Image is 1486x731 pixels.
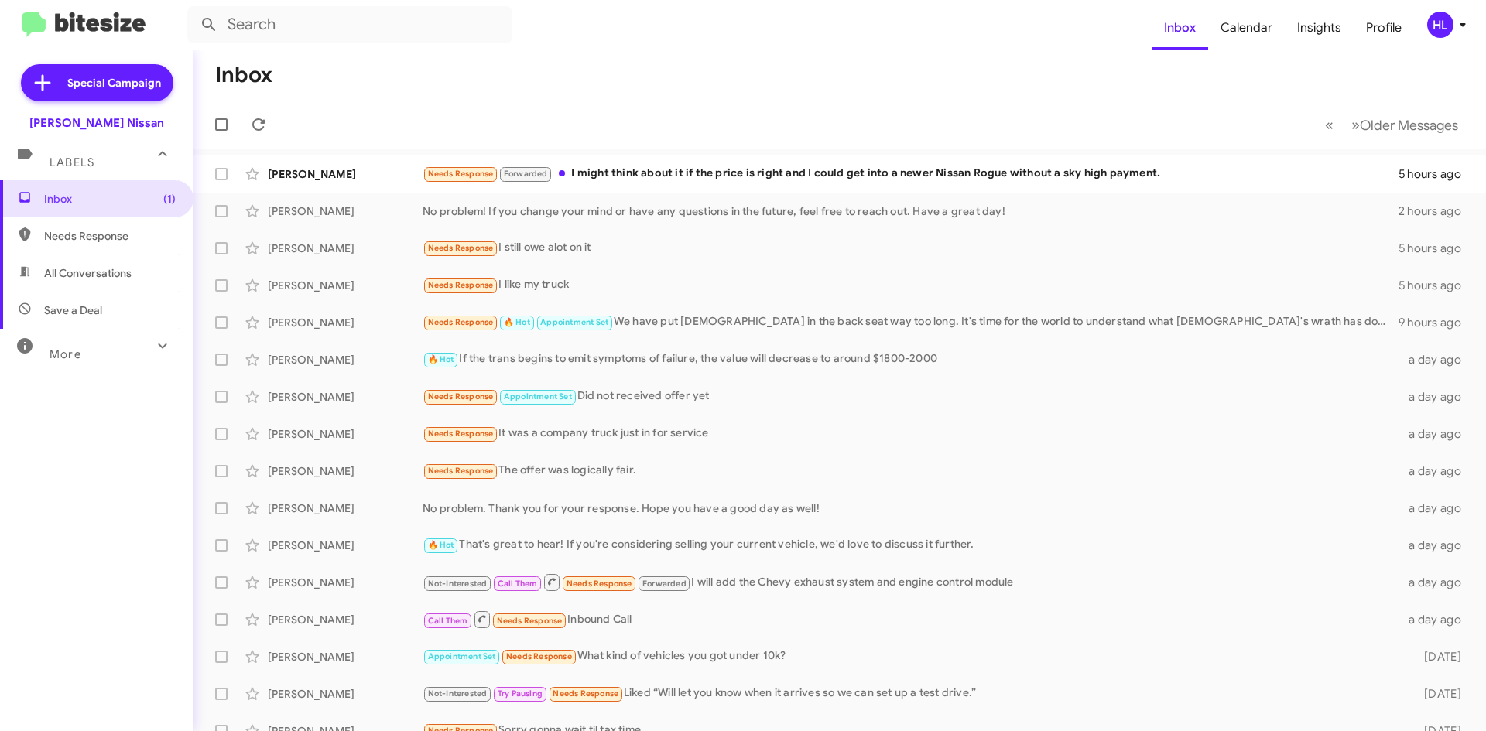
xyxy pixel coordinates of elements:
[1399,463,1474,479] div: a day ago
[423,572,1399,592] div: I will add the Chevy exhaust system and engine control module
[1342,109,1467,141] button: Next
[428,466,494,476] span: Needs Response
[1399,538,1474,553] div: a day ago
[268,612,423,627] div: [PERSON_NAME]
[423,610,1399,629] div: Inbound Call
[1414,12,1469,38] button: HL
[423,276,1399,294] div: I like my truck
[50,347,81,361] span: More
[29,115,164,131] div: [PERSON_NAME] Nissan
[1399,575,1474,590] div: a day ago
[1317,109,1467,141] nav: Page navigation example
[50,155,94,169] span: Labels
[1316,109,1343,141] button: Previous
[268,278,423,293] div: [PERSON_NAME]
[163,191,176,207] span: (1)
[44,228,176,244] span: Needs Response
[1152,5,1208,50] a: Inbox
[498,579,538,589] span: Call Them
[268,463,423,479] div: [PERSON_NAME]
[1354,5,1414,50] a: Profile
[1351,115,1360,135] span: »
[1399,352,1474,367] div: a day ago
[497,616,563,626] span: Needs Response
[1360,117,1458,134] span: Older Messages
[268,575,423,590] div: [PERSON_NAME]
[1325,115,1334,135] span: «
[540,317,608,327] span: Appointment Set
[268,315,423,330] div: [PERSON_NAME]
[428,317,494,327] span: Needs Response
[44,265,132,281] span: All Conversations
[1399,389,1474,405] div: a day ago
[423,239,1399,257] div: I still owe alot on it
[1427,12,1453,38] div: HL
[428,651,496,661] span: Appointment Set
[428,354,454,364] span: 🔥 Hot
[21,64,173,101] a: Special Campaign
[423,165,1399,183] div: I might think about it if the price is right and I could get into a newer Nissan Rogue without a ...
[428,616,468,626] span: Call Them
[423,500,1399,516] div: No problem. Thank you for your response. Hope you have a good day as well!
[268,166,423,182] div: [PERSON_NAME]
[1399,649,1474,664] div: [DATE]
[44,302,102,318] span: Save a Deal
[428,243,494,253] span: Needs Response
[268,426,423,442] div: [PERSON_NAME]
[504,317,530,327] span: 🔥 Hot
[553,688,618,699] span: Needs Response
[268,389,423,405] div: [PERSON_NAME]
[268,352,423,367] div: [PERSON_NAME]
[567,579,632,589] span: Needs Response
[428,540,454,550] span: 🔥 Hot
[1399,612,1474,627] div: a day ago
[268,241,423,256] div: [PERSON_NAME]
[1399,203,1474,219] div: 2 hours ago
[215,63,272,87] h1: Inbox
[67,75,161,91] span: Special Campaign
[268,203,423,219] div: [PERSON_NAME]
[639,576,690,591] span: Forwarded
[506,651,572,661] span: Needs Response
[428,391,494,401] span: Needs Response
[504,391,572,401] span: Appointment Set
[428,688,488,699] span: Not-Interested
[423,388,1399,405] div: Did not received offer yet
[1399,686,1474,702] div: [DATE]
[1399,500,1474,516] div: a day ago
[268,649,423,664] div: [PERSON_NAME]
[423,203,1399,219] div: No problem! If you change your mind or have any questions in the future, feel free to reach out. ...
[1285,5,1354,50] a: Insights
[1399,278,1474,293] div: 5 hours ago
[423,313,1399,331] div: We have put [DEMOGRAPHIC_DATA] in the back seat way too long. It's time for the world to understa...
[423,685,1399,702] div: Liked “Will let you know when it arrives so we can set up a test drive.”
[423,536,1399,554] div: That's great to hear! If you're considering selling your current vehicle, we'd love to discuss it...
[187,6,512,43] input: Search
[423,350,1399,368] div: If the trans begins to emit symptoms of failure, the value will decrease to around $1800-2000
[1399,166,1474,182] div: 5 hours ago
[268,538,423,553] div: [PERSON_NAME]
[428,169,494,179] span: Needs Response
[423,647,1399,665] div: What kind of vehicles you got under 10k?
[428,579,488,589] span: Not-Interested
[1399,241,1474,256] div: 5 hours ago
[268,686,423,702] div: [PERSON_NAME]
[44,191,176,207] span: Inbox
[498,688,543,699] span: Try Pausing
[428,429,494,439] span: Needs Response
[1208,5,1285,50] a: Calendar
[423,425,1399,442] div: It was a company truck just in for service
[1399,315,1474,330] div: 9 hours ago
[428,280,494,290] span: Needs Response
[500,167,551,182] span: Forwarded
[423,462,1399,480] div: The offer was logically fair.
[1399,426,1474,442] div: a day ago
[268,500,423,516] div: [PERSON_NAME]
